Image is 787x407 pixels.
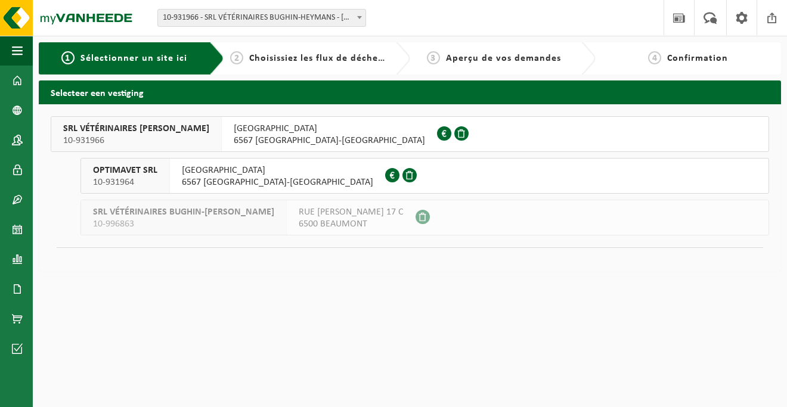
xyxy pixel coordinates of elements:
[182,164,373,176] span: [GEOGRAPHIC_DATA]
[93,206,274,218] span: SRL VÉTÉRINAIRES BUGHIN-[PERSON_NAME]
[648,51,661,64] span: 4
[93,176,157,188] span: 10-931964
[63,135,209,147] span: 10-931966
[39,80,781,104] h2: Selecteer een vestiging
[427,51,440,64] span: 3
[446,54,561,63] span: Aperçu de vos demandes
[157,9,366,27] span: 10-931966 - SRL VÉTÉRINAIRES BUGHIN-HEYMANS - MERBES-LE-CHÂTEAU
[299,206,404,218] span: RUE [PERSON_NAME] 17 C
[667,54,728,63] span: Confirmation
[61,51,75,64] span: 1
[93,164,157,176] span: OPTIMAVET SRL
[234,135,425,147] span: 6567 [GEOGRAPHIC_DATA]-[GEOGRAPHIC_DATA]
[80,54,187,63] span: Sélectionner un site ici
[299,218,404,230] span: 6500 BEAUMONT
[158,10,365,26] span: 10-931966 - SRL VÉTÉRINAIRES BUGHIN-HEYMANS - MERBES-LE-CHÂTEAU
[249,54,448,63] span: Choisissiez les flux de déchets et récipients
[182,176,373,188] span: 6567 [GEOGRAPHIC_DATA]-[GEOGRAPHIC_DATA]
[93,218,274,230] span: 10-996863
[51,116,769,152] button: SRL VÉTÉRINAIRES [PERSON_NAME] 10-931966 [GEOGRAPHIC_DATA]6567 [GEOGRAPHIC_DATA]-[GEOGRAPHIC_DATA]
[63,123,209,135] span: SRL VÉTÉRINAIRES [PERSON_NAME]
[230,51,243,64] span: 2
[80,158,769,194] button: OPTIMAVET SRL 10-931964 [GEOGRAPHIC_DATA]6567 [GEOGRAPHIC_DATA]-[GEOGRAPHIC_DATA]
[234,123,425,135] span: [GEOGRAPHIC_DATA]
